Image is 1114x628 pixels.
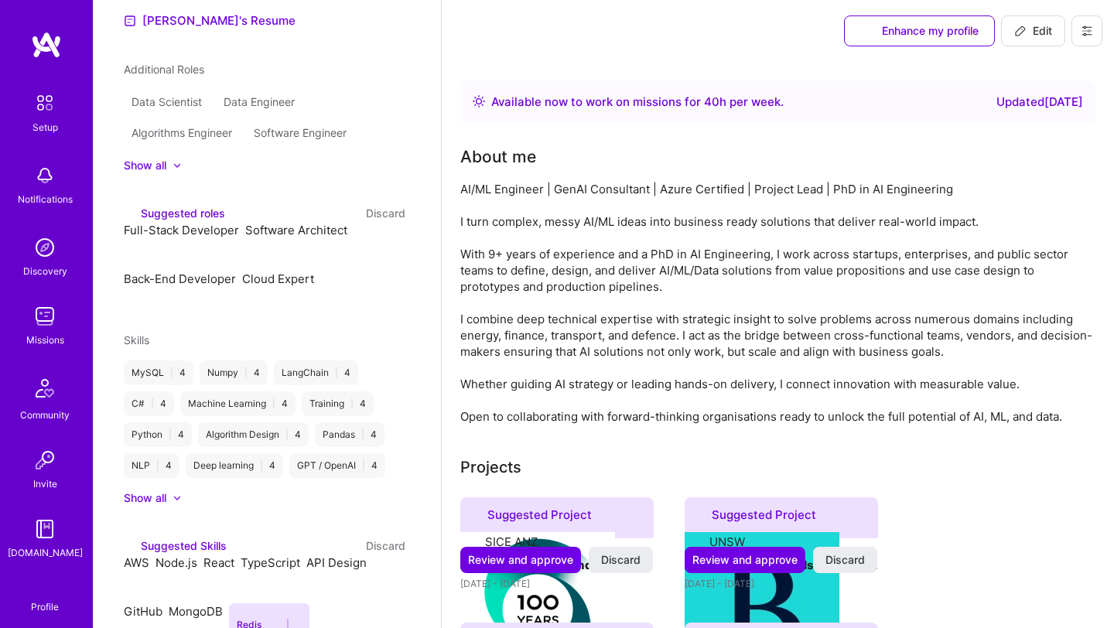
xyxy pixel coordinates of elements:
[302,391,374,416] div: Training 4
[311,572,323,583] i: Accept
[245,572,257,583] i: Accept
[124,490,166,506] div: Show all
[825,552,865,568] span: Discard
[124,453,179,478] div: NLP 4
[460,456,521,479] div: Projects
[124,604,162,619] span: GitHub
[29,514,60,544] img: guide book
[247,288,258,299] i: Accept
[247,301,258,312] i: Reject
[124,15,136,27] img: Resume
[362,459,365,472] span: |
[18,191,73,207] div: Notifications
[200,360,268,385] div: Numpy 4
[704,94,719,109] span: 40
[692,552,798,568] span: Review and approve
[124,223,239,237] span: Full-Stack Developer
[460,145,536,169] div: Tell us a little about yourself
[860,23,979,39] span: Enhance my profile
[460,145,536,169] div: About me
[709,534,745,550] div: UNSW
[20,407,70,423] div: Community
[124,360,193,385] div: MySQL 4
[124,207,135,218] i: icon SuggestedTeams
[26,370,63,407] img: Community
[1014,23,1052,39] span: Edit
[685,575,878,592] div: [DATE] - [DATE]
[460,547,581,573] button: Review and approve
[186,453,283,478] div: Deep learning 4
[124,555,149,570] span: AWS
[160,572,172,583] i: Accept
[26,332,64,348] div: Missions
[361,537,410,555] button: Discard
[156,459,159,472] span: |
[128,572,140,583] i: Accept
[470,509,481,520] i: icon SuggestedTeams
[245,223,347,237] span: Software Architect
[160,585,172,596] i: Reject
[124,540,135,551] i: icon SuggestedTeams
[685,497,878,538] div: Suggested Project
[180,391,296,416] div: Machine Learning 4
[460,181,1095,425] div: AI/ML Engineer | GenAI Consultant | Azure Certified | Project Lead | PhD in AI Engineering I turn...
[23,263,67,279] div: Discovery
[285,428,289,441] span: |
[491,93,784,111] div: Available now to work on missions for h per week .
[124,422,192,447] div: Python 4
[311,585,323,596] i: Reject
[128,585,140,596] i: Reject
[272,398,275,410] span: |
[460,575,654,592] div: [DATE] - [DATE]
[694,509,706,520] i: icon SuggestedTeams
[203,555,234,570] span: React
[473,95,485,108] img: Availability
[155,555,197,570] span: Node.js
[32,119,58,135] div: Setup
[460,497,654,538] div: Suggested Project
[246,121,354,145] div: Software Engineer
[29,445,60,476] img: Invite
[844,15,995,46] button: Enhance my profile
[124,121,240,145] div: Algorithms Engineer
[274,360,358,385] div: LangChain 4
[124,538,227,554] div: Suggested Skills
[241,555,300,570] span: TypeScript
[29,87,61,119] img: setup
[335,367,338,379] span: |
[996,93,1083,111] div: Updated [DATE]
[169,604,223,619] span: MongoDB
[1001,15,1065,46] button: Edit
[128,252,140,264] i: Reject
[124,271,236,286] span: Back-End Developer
[124,63,204,76] span: Additional Roles
[169,428,172,441] span: |
[33,476,57,492] div: Invite
[289,453,385,478] div: GPT / OpenAI 4
[124,90,210,114] div: Data Scientist
[29,160,60,191] img: bell
[399,12,410,22] i: icon Close
[151,398,154,410] span: |
[208,585,220,596] i: Reject
[8,544,83,561] div: [DOMAIN_NAME]
[260,459,263,472] span: |
[250,239,261,251] i: Accept
[31,31,62,59] img: logo
[124,205,225,221] div: Suggested roles
[124,12,296,30] a: [PERSON_NAME]'s Resume
[128,239,140,251] i: Accept
[468,552,573,568] span: Review and approve
[198,422,309,447] div: Algorithm Design 4
[685,547,805,573] button: Review and approve
[306,555,367,570] span: API Design
[124,333,149,346] span: Skills
[124,158,166,173] div: Show all
[350,398,354,410] span: |
[29,232,60,263] img: discovery
[208,572,220,583] i: Accept
[315,422,384,447] div: Pandas 4
[485,534,538,550] div: SICE ANZ
[216,90,302,114] div: Data Engineer
[31,599,59,613] div: Profile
